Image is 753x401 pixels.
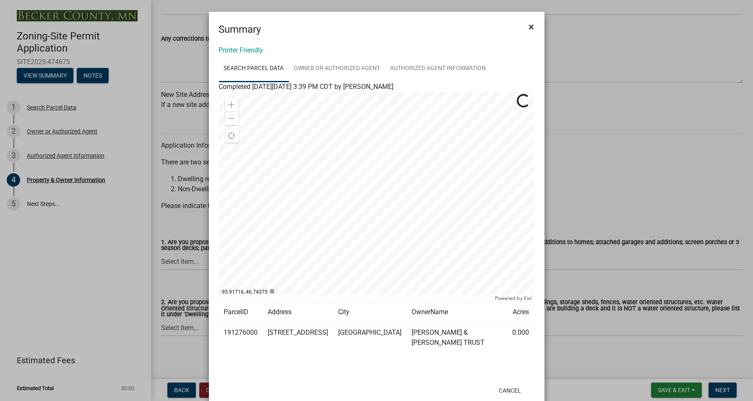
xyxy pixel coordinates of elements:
[225,129,239,143] div: Find my location
[289,55,386,82] a: Owner or Authorized Agent
[263,302,334,323] td: Address
[219,22,261,37] h4: Summary
[508,323,534,353] td: 0.000
[492,383,528,398] button: Cancel
[334,302,407,323] td: City
[524,295,532,301] a: Esri
[219,46,263,54] a: Printer Friendly
[529,21,534,33] span: ×
[334,323,407,353] td: [GEOGRAPHIC_DATA]
[508,302,534,323] td: Acres
[219,302,263,323] td: ParcelID
[219,55,289,82] a: Search Parcel Data
[263,323,334,353] td: [STREET_ADDRESS]
[522,15,541,39] button: Close
[219,323,263,353] td: 191276000
[219,83,394,91] span: Completed [DATE][DATE] 3:39 PM CDT by [PERSON_NAME]
[493,295,534,302] div: Powered by
[225,98,239,112] div: Zoom in
[407,323,508,353] td: [PERSON_NAME] & [PERSON_NAME] TRUST
[386,55,491,82] a: Authorized Agent Information
[407,302,508,323] td: OwnerName
[225,112,239,125] div: Zoom out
